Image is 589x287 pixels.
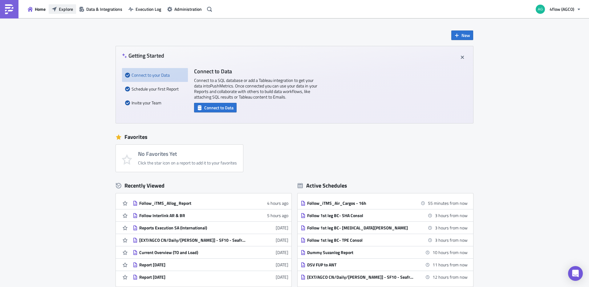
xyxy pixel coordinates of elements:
[125,4,164,14] button: Execution Log
[301,246,468,258] a: Dummy Suzanlog Report10 hours from now
[136,6,161,12] span: Execution Log
[116,181,291,190] div: Recently Viewed
[276,224,288,231] time: 2025-08-19T16:27:04Z
[194,68,317,75] h4: Connect to Data
[125,96,185,110] div: Invite your Team
[301,234,468,246] a: Follow 1st leg BC- TPE Consol3 hours from now
[4,4,14,14] img: PushMetrics
[433,274,468,280] time: 2025-08-22 01:45
[301,259,468,271] a: DSV FUP to ANT11 hours from now
[164,4,205,14] button: Administration
[568,266,583,281] div: Open Intercom Messenger
[194,78,317,100] p: Connect to a SQL database or add a Tableau integration to get your data into PushMetrics . Once c...
[194,104,237,110] a: Connect to Data
[86,6,122,12] span: Data & Integrations
[301,197,468,209] a: Follow_iTMS_Air_Cargos - 16h55 minutes from now
[133,259,288,271] a: Report [DATE][DATE]
[204,104,234,111] span: Connect to Data
[49,4,76,14] button: Explore
[307,225,415,231] div: Follow 1st leg BC- [MEDICAL_DATA][PERSON_NAME]
[276,237,288,243] time: 2025-08-18T05:50:48Z
[301,209,468,221] a: Follow 1st leg BC- SHA Consol3 hours from now
[276,261,288,268] time: 2025-08-13T14:49:17Z
[435,237,468,243] time: 2025-08-21 17:00
[298,182,347,189] div: Active Schedules
[125,68,185,82] div: Connect to your Data
[433,261,468,268] time: 2025-08-22 01:00
[532,2,584,16] button: 4flow (AGCO)
[267,200,288,206] time: 2025-08-21T12:49:44Z
[276,249,288,256] time: 2025-08-13T19:47:33Z
[550,6,574,12] span: 4flow (AGCO)
[174,6,202,12] span: Administration
[433,249,468,256] time: 2025-08-22 00:00
[138,151,237,157] h4: No Favorites Yet
[435,224,468,231] time: 2025-08-21 17:00
[76,4,125,14] button: Data & Integrations
[307,262,415,268] div: DSV FUP to ANT
[35,6,46,12] span: Home
[133,222,288,234] a: Reports Execution SA (International)[DATE]
[139,213,247,218] div: Follow Interlink AR & BR
[307,213,415,218] div: Follow 1st leg BC- SHA Consol
[25,4,49,14] button: Home
[139,200,247,206] div: Follow_iTMS_Allog_Report
[139,262,247,268] div: Report [DATE]
[138,160,237,166] div: Click the star icon on a report to add it to your favorites
[139,250,247,255] div: Current Overview (TO and Load)
[535,4,546,14] img: Avatar
[428,200,468,206] time: 2025-08-21 15:00
[116,132,473,142] div: Favorites
[307,274,415,280] div: [EXT/AGCO CN/Daily/[PERSON_NAME]] - SF10 - Seafreight Article Tracking Report
[461,32,470,38] span: New
[133,209,288,221] a: Follow Interlink AR & BR5 hours ago
[301,271,468,283] a: [EXT/AGCO CN/Daily/[PERSON_NAME]] - SF10 - Seafreight Article Tracking Report12 hours from now
[451,30,473,40] button: New
[307,237,415,243] div: Follow 1st leg BC- TPE Consol
[133,271,288,283] a: Report [DATE][DATE]
[139,274,247,280] div: Report [DATE]
[133,234,288,246] a: [EXT/AGCO CN/Daily/[PERSON_NAME]] - SF10 - Seafreight Article Tracking Report[DATE]
[133,246,288,258] a: Current Overview (TO and Load)[DATE]
[307,250,415,255] div: Dummy Suzanlog Report
[301,222,468,234] a: Follow 1st leg BC- [MEDICAL_DATA][PERSON_NAME]3 hours from now
[125,82,185,96] div: Schedule your first Report
[194,103,237,112] button: Connect to Data
[122,52,164,59] h4: Getting Started
[307,200,415,206] div: Follow_iTMS_Air_Cargos - 16h
[59,6,73,12] span: Explore
[139,225,247,231] div: Reports Execution SA (International)
[267,212,288,219] time: 2025-08-21T12:04:09Z
[276,274,288,280] time: 2025-08-13T13:54:35Z
[133,197,288,209] a: Follow_iTMS_Allog_Report4 hours ago
[139,237,247,243] div: [EXT/AGCO CN/Daily/[PERSON_NAME]] - SF10 - Seafreight Article Tracking Report
[435,212,468,219] time: 2025-08-21 17:00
